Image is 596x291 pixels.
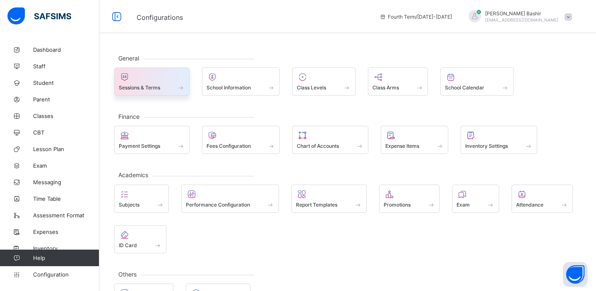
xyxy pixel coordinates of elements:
span: Configurations [137,13,183,22]
span: Others [114,271,141,278]
span: Chart of Accounts [297,143,339,149]
div: School Information [202,67,280,96]
span: Inventory Settings [465,143,508,149]
span: CBT [33,129,99,136]
span: Promotions [384,202,411,208]
span: ID Card [119,242,137,248]
div: Report Templates [291,185,367,213]
span: Assessment Format [33,212,99,219]
img: safsims [7,7,71,25]
div: HamidBashir [460,10,576,24]
div: Performance Configuration [181,185,279,213]
span: Expense Items [385,143,419,149]
div: Chart of Accounts [292,126,368,154]
span: Performance Configuration [186,202,250,208]
div: Expense Items [381,126,449,154]
span: Staff [33,63,99,70]
div: Subjects [114,185,169,213]
div: Attendance [512,185,573,213]
div: Exam [452,185,499,213]
div: Promotions [379,185,440,213]
span: Student [33,79,99,86]
span: School Information [207,84,251,91]
span: Subjects [119,202,139,208]
span: Exam [33,162,99,169]
span: [EMAIL_ADDRESS][DOMAIN_NAME] [485,17,558,22]
div: Class Arms [368,67,428,96]
div: Sessions & Terms [114,67,190,96]
span: Academics [114,171,152,178]
span: [PERSON_NAME] Bashir [485,10,558,17]
span: Help [33,255,99,261]
span: General [114,55,143,62]
span: Time Table [33,195,99,202]
div: Fees Configuration [202,126,280,154]
span: Classes [33,113,99,119]
span: Payment Settings [119,143,160,149]
span: Class Levels [297,84,326,91]
div: ID Card [114,225,166,253]
span: Sessions & Terms [119,84,160,91]
span: session/term information [380,14,452,20]
span: Messaging [33,179,99,185]
span: Class Arms [372,84,399,91]
div: Inventory Settings [461,126,537,154]
div: School Calendar [440,67,514,96]
span: Dashboard [33,46,99,53]
span: Fees Configuration [207,143,251,149]
span: Report Templates [296,202,337,208]
span: Parent [33,96,99,103]
span: Configuration [33,271,99,278]
span: Lesson Plan [33,146,99,152]
span: Exam [457,202,470,208]
div: Payment Settings [114,126,190,154]
span: Expenses [33,228,99,235]
button: Open asap [563,262,588,287]
span: School Calendar [445,84,484,91]
span: Finance [114,113,144,120]
span: Inventory [33,245,99,252]
div: Class Levels [292,67,356,96]
span: Attendance [516,202,543,208]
